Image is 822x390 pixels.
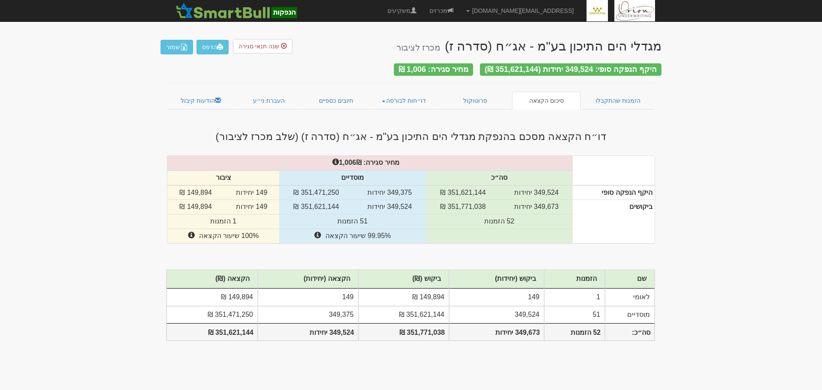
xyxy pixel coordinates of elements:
th: ציבור [167,170,279,185]
td: 351,771,038 ₪ [426,200,500,214]
a: חיובים כספיים [303,92,369,110]
th: 349,673 יחידות [449,323,544,341]
a: דו״חות לבורסה [369,92,439,110]
td: 349,524 יחידות [500,185,573,200]
td: 349,673 יחידות [500,200,573,214]
td: 149,894 ₪ [167,185,224,200]
th: סה״כ: [605,323,655,341]
th: ביקוש (₪) [358,270,449,289]
a: העברת ני״ע [235,92,303,110]
td: 351,471,250 ₪ [279,185,353,200]
a: פרוטוקול [438,92,512,110]
td: מוסדיים [605,306,655,324]
td: 349,375 [258,306,358,324]
td: 149,894 ₪ [358,289,449,306]
td: 100% שיעור הקצאה [167,229,279,243]
small: מכרז לציבור [396,43,441,52]
a: הדפס [197,40,229,54]
th: הקצאה (יחידות) [258,270,358,289]
a: הזמנות שהתקבלו [581,92,655,110]
td: 351,471,250 ₪ [167,306,258,324]
td: 349,524 [449,306,544,324]
th: ביקושים [573,200,655,243]
td: 349,375 יחידות [353,185,426,200]
td: 149,894 ₪ [167,200,224,214]
h3: דו״ח הקצאה מסכם בהנפקת מגדלי הים התיכון בע"מ - אג״ח (סדרה ז) (שלב מכרז לציבור) [161,131,661,142]
img: SmartBull Logo [173,2,299,19]
th: 349,524 יחידות [258,323,358,341]
td: לאומי [605,289,655,306]
th: הזמנות [544,270,605,289]
a: סיכום הקצאה [512,92,581,110]
th: 351,771,038 ₪ [358,323,449,341]
td: 149 יחידות [224,185,279,200]
div: היקף הנפקה סופי: 349,524 יחידות (351,621,144 ₪) [480,63,661,76]
td: 349,524 יחידות [353,200,426,214]
div: מגדלי הים התיכון בע"מ - אג״ח (סדרה ז) [396,39,661,53]
span: 1,006 [339,159,356,166]
td: 51 הזמנות [279,214,426,229]
td: 149 [258,289,358,306]
strong: מחיר סגירה: [363,159,399,166]
a: הודעות קיבול [167,92,235,110]
div: ₪ [163,158,577,168]
td: 1 הזמנות [167,214,279,229]
th: סה״כ [426,170,573,185]
th: מוסדיים [279,170,426,185]
th: הקצאה (₪) [167,270,258,289]
td: 351,621,144 ₪ [279,200,353,214]
button: שמור [161,40,193,54]
span: שנה תנאי סגירה [238,43,279,50]
td: 149 [449,289,544,306]
td: 351,621,144 ₪ [358,306,449,324]
td: 1 [544,289,605,306]
td: 99.95% שיעור הקצאה [279,229,426,243]
img: excel-file-white.png [181,44,188,51]
th: 52 הזמנות [544,323,605,341]
td: 51 [544,306,605,324]
td: 149,894 ₪ [167,289,258,306]
td: 52 הזמנות [426,214,573,229]
td: 351,621,144 ₪ [426,185,500,200]
th: ביקוש (יחידות) [449,270,544,289]
th: 351,621,144 ₪ [167,323,258,341]
div: מחיר סגירה: 1,006 ₪ [394,63,473,76]
td: 149 יחידות [224,200,279,214]
button: שנה תנאי סגירה [233,39,292,54]
th: היקף הנפקה סופי [573,185,655,200]
th: שם [605,270,655,289]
